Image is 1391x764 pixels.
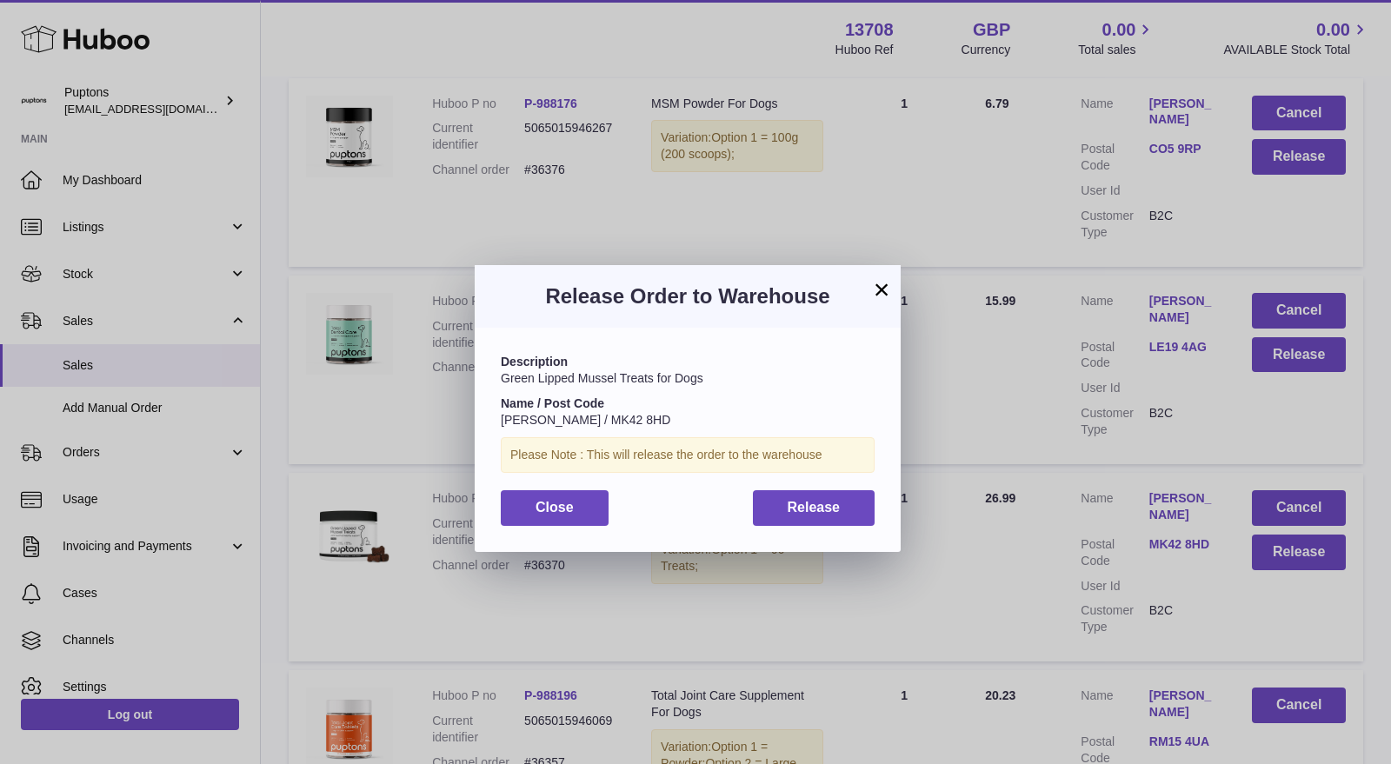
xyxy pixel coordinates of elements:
[501,371,703,385] span: Green Lipped Mussel Treats for Dogs
[501,413,670,427] span: [PERSON_NAME] / MK42 8HD
[753,490,875,526] button: Release
[501,396,604,410] strong: Name / Post Code
[501,490,609,526] button: Close
[536,500,574,515] span: Close
[871,279,892,300] button: ×
[501,355,568,369] strong: Description
[788,500,841,515] span: Release
[501,437,875,473] div: Please Note : This will release the order to the warehouse
[501,282,875,310] h3: Release Order to Warehouse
